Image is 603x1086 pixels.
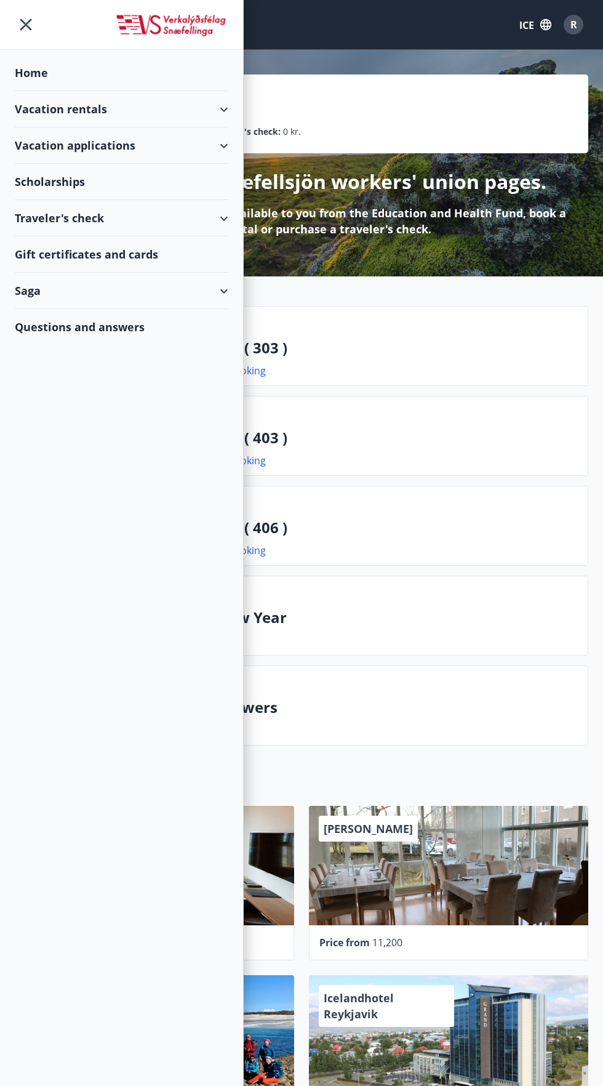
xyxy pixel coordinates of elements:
[38,206,566,236] font: Here you can apply for the grants available to you from the Education and Health Fund, book a vac...
[278,126,281,137] font: :
[15,174,85,189] font: Scholarships
[15,211,104,225] font: Traveler's check
[372,936,402,949] font: 11,200
[114,14,228,38] img: union_logo
[210,126,278,137] font: Traveler's check
[283,126,301,137] font: 0 kr.
[324,991,394,1021] font: Icelandhotel Reykjavik
[15,65,48,80] font: Home
[319,936,370,949] font: Price from
[15,102,107,116] font: Vacation rentals
[15,14,37,36] button: menu
[15,283,41,298] font: Saga
[570,18,577,31] font: R
[324,821,413,836] font: [PERSON_NAME]
[15,247,158,262] font: Gift certificates and cards
[519,18,534,32] font: ICE
[15,138,135,153] font: Vacation applications
[559,10,588,39] button: R
[15,320,145,334] font: Questions and answers
[514,13,556,36] button: ICE
[57,168,546,195] font: Welcome to my Snæfellsjön workers' union pages.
